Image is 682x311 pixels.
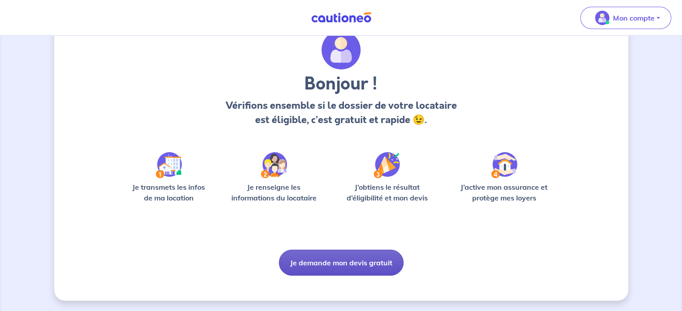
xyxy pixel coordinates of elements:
[613,13,655,23] p: Mon compte
[226,182,322,203] p: Je renseigne les informations du locataire
[223,73,459,95] h3: Bonjour !
[279,250,404,276] button: Je demande mon devis gratuit
[261,152,287,178] img: /static/c0a346edaed446bb123850d2d04ad552/Step-2.svg
[223,98,459,127] p: Vérifions ensemble si le dossier de votre locataire est éligible, c’est gratuit et rapide 😉.
[126,182,212,203] p: Je transmets les infos de ma location
[336,182,438,203] p: J’obtiens le résultat d’éligibilité et mon devis
[452,182,556,203] p: J’active mon assurance et protège mes loyers
[321,30,361,70] img: archivate
[580,7,671,29] button: illu_account_valid_menu.svgMon compte
[308,12,375,23] img: Cautioneo
[491,152,517,178] img: /static/bfff1cf634d835d9112899e6a3df1a5d/Step-4.svg
[595,11,609,25] img: illu_account_valid_menu.svg
[156,152,182,178] img: /static/90a569abe86eec82015bcaae536bd8e6/Step-1.svg
[374,152,400,178] img: /static/f3e743aab9439237c3e2196e4328bba9/Step-3.svg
